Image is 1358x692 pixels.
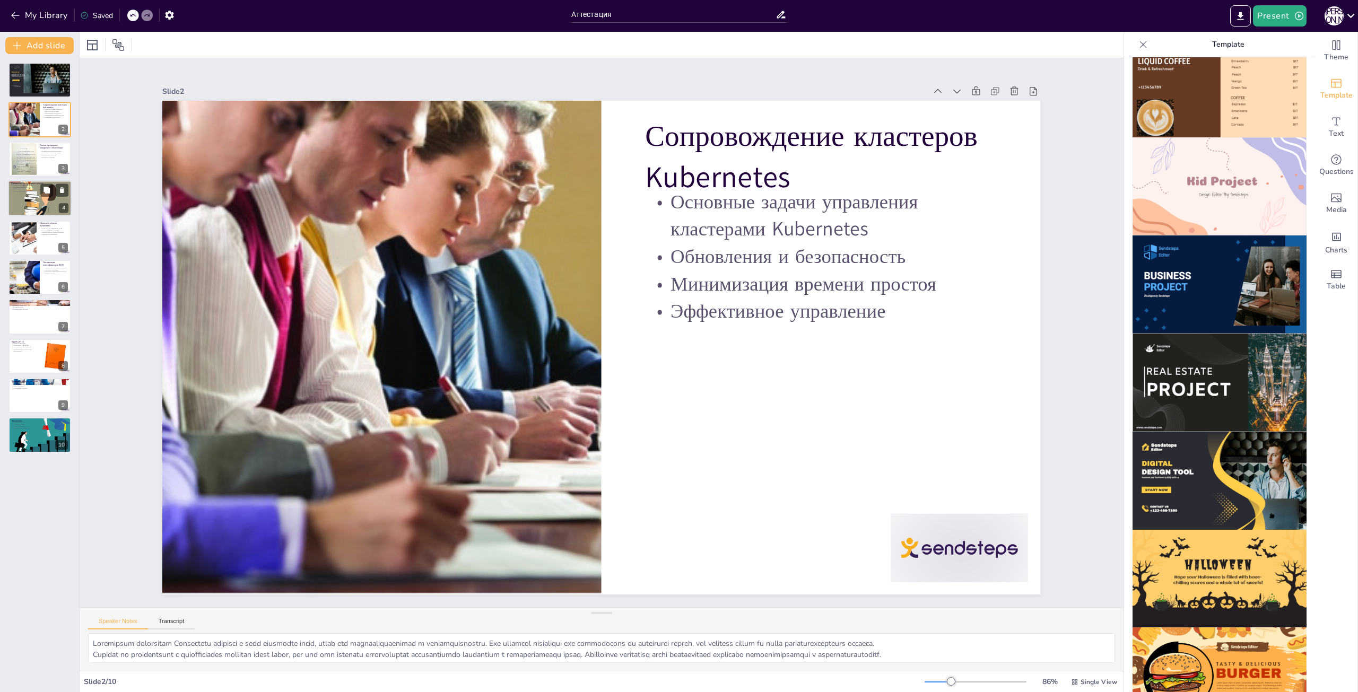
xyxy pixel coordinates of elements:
[12,342,40,344] p: Единая точка входа
[40,227,68,230] p: Новый кластер Kubernetes для AI
[12,348,40,352] p: Удовлетворение потребностей пользователей
[12,309,68,311] p: Распределение ресурсов
[43,271,68,273] p: Повышение эффективности работы
[8,417,71,452] div: 10
[1325,6,1344,25] div: Б [PERSON_NAME]
[8,260,71,295] div: https://cdn.sendsteps.com/images/logo/sendsteps_logo_white.pnghttps://cdn.sendsteps.com/images/lo...
[148,618,195,629] button: Transcript
[12,340,40,343] p: KASPI GPT UI
[1326,204,1347,216] span: Media
[1037,677,1063,687] div: 86 %
[8,299,71,334] div: 7
[112,39,125,51] span: Position
[56,184,68,197] button: Delete Slide
[1329,128,1344,139] span: Text
[12,427,68,429] p: Внедрение новых решений
[1230,5,1251,27] button: Export to PowerPoint
[12,380,68,383] p: Проекты в области Computer Vision
[40,144,68,150] p: Анализ программно-аппаратного обеспечения
[43,267,68,269] p: Сокращение количества сотрудников
[8,102,71,137] div: https://cdn.sendsteps.com/images/logo/sendsteps_logo_white.pnghttps://cdn.sendsteps.com/images/lo...
[40,230,68,232] p: Настройка CI/CD для Prodigy
[58,164,68,173] div: 3
[1133,334,1307,432] img: thumb-11.png
[12,71,20,73] span: DIGITAL
[12,386,68,388] p: Новые тенденции
[1325,5,1344,27] button: Б [PERSON_NAME]
[12,384,68,386] p: OCR и детекторы брендов
[12,388,68,390] p: Современные решения
[1324,51,1348,63] span: Theme
[43,108,68,112] p: Основные задачи управления кластерами Kubernetes
[59,204,68,213] div: 4
[14,67,17,68] span: Editor
[11,190,68,192] p: Соответствие потребностям бизнеса
[58,243,68,252] div: 5
[11,182,68,185] p: Применение программных средств
[8,221,71,256] div: https://cdn.sendsteps.com/images/logo/sendsteps_logo_white.pnghttps://cdn.sendsteps.com/images/lo...
[58,282,68,292] div: 6
[1315,146,1357,185] div: Get real-time input from your audience
[1315,261,1357,299] div: Add a table
[84,677,925,687] div: Slide 2 / 10
[1133,235,1307,334] img: thumb-10.png
[11,186,68,188] p: Повышение эффективности
[40,184,53,197] button: Duplicate Slide
[8,63,71,98] div: https://images.unsplash.com/photo-1559526323-cb2f2fe2591b?crop=entropy&cs=srgb&fm=jpg&ixid=M3w1Mj...
[571,7,776,22] input: Insert title
[1133,137,1307,235] img: thumb-9.png
[12,307,68,309] p: Kubeflow Serve
[1315,108,1357,146] div: Add text boxes
[84,37,101,54] div: Layout
[12,382,68,384] p: Обработка изображений
[1315,185,1357,223] div: Add images, graphics, shapes or video
[40,152,68,154] p: Повышение надежности систем
[8,142,71,177] div: https://cdn.sendsteps.com/images/logo/sendsteps_logo_white.pnghttps://cdn.sendsteps.com/images/lo...
[43,273,68,275] p: Развитие сервиса
[13,80,19,81] span: START NOW
[80,11,113,21] div: Saved
[5,37,74,54] button: Add slide
[12,346,40,348] p: Разграничение пользователей
[626,358,794,690] p: Эффективное управление
[12,425,68,427] p: Анализ результатов
[12,74,25,76] span: DESIGN TOOL
[12,301,68,304] p: Kubeflow и его применение
[43,116,68,118] p: Эффективное управление
[1315,32,1357,70] div: Change the overall theme
[651,347,819,679] p: Минимизация времени простоя
[676,336,844,668] p: Обновления и безопасность
[12,305,68,307] p: Kubeflow Notebooks
[8,378,71,413] div: 9
[1325,244,1347,256] span: Charts
[1315,223,1357,261] div: Add charts and graphs
[1327,281,1346,292] span: Table
[88,633,1115,662] textarea: Loremipsum dolorsitam Consectetu adipisci e sedd eiusmodte incid, utlab etd magnaaliquaenimad m v...
[743,285,960,639] p: Сопровождение кластеров Kubernetes
[11,188,68,190] p: Выбор правильных решений
[1253,5,1306,27] button: Present
[58,85,68,94] div: 1
[11,185,68,187] p: Автоматизация рутинных задач
[1133,530,1307,628] img: thumb-13.png
[40,233,68,235] p: Поддержка пользователей
[14,66,20,68] span: Sendsteps
[14,85,19,86] span: CONTACT US
[58,400,68,410] div: 9
[1152,32,1304,57] p: Template
[1133,432,1307,530] img: thumb-12.png
[40,154,68,156] p: Оптимизация процессов
[58,125,68,134] div: 2
[1133,40,1307,138] img: thumb-8.png
[55,440,68,450] div: 10
[1320,90,1353,101] span: Template
[8,180,72,216] div: https://cdn.sendsteps.com/images/logo/sendsteps_logo_white.pnghttps://cdn.sendsteps.com/images/lo...
[88,618,148,629] button: Speaker Notes
[8,339,71,374] div: 8
[43,103,68,109] p: Сопровождение кластеров Kubernetes
[12,423,68,425] p: Дальнейшие шаги
[14,86,20,87] span: +123-456-7890
[1315,70,1357,108] div: Add ready made slides
[43,269,68,271] p: Ускорение обновления
[40,156,68,158] p: Регулярные проверки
